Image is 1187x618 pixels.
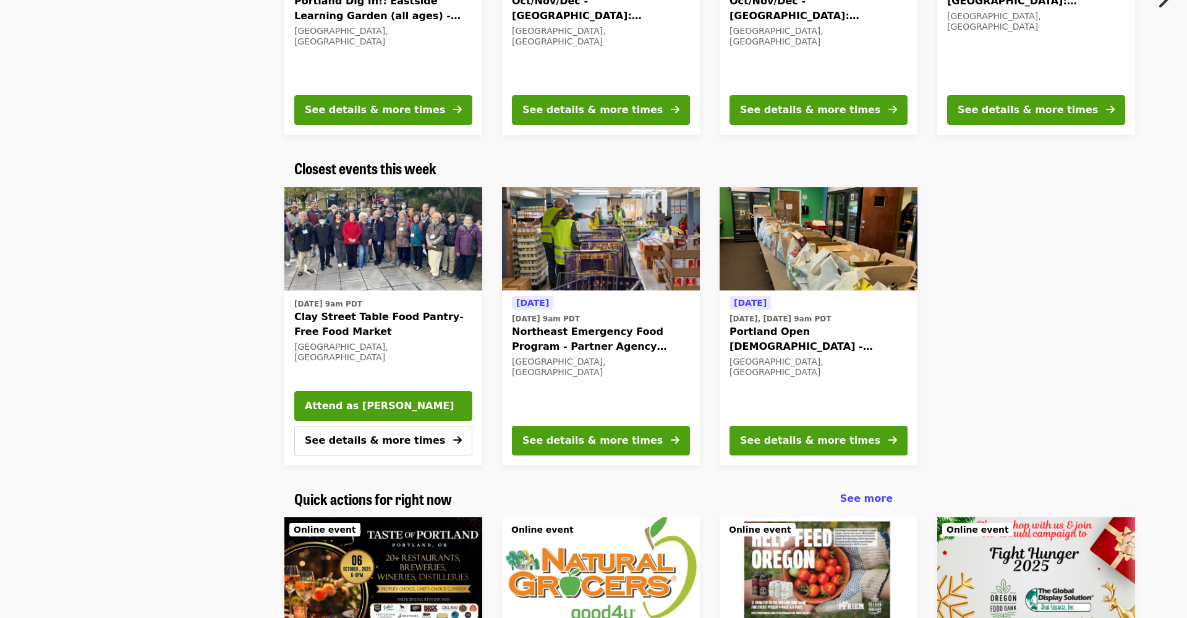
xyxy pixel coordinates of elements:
[294,490,452,508] a: Quick actions for right now
[305,434,445,446] span: See details & more times
[958,103,1098,117] div: See details & more times
[720,187,917,465] a: See details for "Portland Open Bible - Partner Agency Support (16+)"
[294,159,436,177] a: Closest events this week
[730,324,908,354] span: Portland Open [DEMOGRAPHIC_DATA] - Partner Agency Support (16+)
[1106,104,1115,116] i: arrow-right icon
[671,104,679,116] i: arrow-right icon
[294,310,472,339] span: Clay Street Table Food Pantry- Free Food Market
[740,433,880,448] div: See details & more times
[284,490,903,508] div: Quick actions for right now
[284,159,903,177] div: Closest events this week
[294,342,472,363] div: [GEOGRAPHIC_DATA], [GEOGRAPHIC_DATA]
[294,525,356,535] span: Online event
[730,26,908,47] div: [GEOGRAPHIC_DATA], [GEOGRAPHIC_DATA]
[512,324,690,354] span: Northeast Emergency Food Program - Partner Agency Support
[512,26,690,47] div: [GEOGRAPHIC_DATA], [GEOGRAPHIC_DATA]
[294,488,452,509] span: Quick actions for right now
[502,187,700,291] img: Northeast Emergency Food Program - Partner Agency Support organized by Oregon Food Bank
[294,298,362,310] time: [DATE] 9am PDT
[947,95,1125,125] button: See details & more times
[947,11,1125,32] div: [GEOGRAPHIC_DATA], [GEOGRAPHIC_DATA]
[294,426,472,455] button: See details & more times
[730,95,908,125] button: See details & more times
[947,525,1009,535] span: Online event
[453,434,462,446] i: arrow-right icon
[730,426,908,455] button: See details & more times
[734,298,767,308] span: [DATE]
[453,104,462,116] i: arrow-right icon
[730,357,908,378] div: [GEOGRAPHIC_DATA], [GEOGRAPHIC_DATA]
[671,434,679,446] i: arrow-right icon
[740,103,880,117] div: See details & more times
[294,295,472,365] a: See details for "Clay Street Table Food Pantry- Free Food Market"
[720,187,917,291] img: Portland Open Bible - Partner Agency Support (16+) organized by Oregon Food Bank
[305,103,445,117] div: See details & more times
[729,525,791,535] span: Online event
[294,26,472,47] div: [GEOGRAPHIC_DATA], [GEOGRAPHIC_DATA]
[730,313,831,324] time: [DATE], [DATE] 9am PDT
[840,493,893,504] span: See more
[305,399,462,413] span: Attend as [PERSON_NAME]
[294,95,472,125] button: See details & more times
[511,525,574,535] span: Online event
[512,95,690,125] button: See details & more times
[522,103,663,117] div: See details & more times
[512,313,580,324] time: [DATE] 9am PDT
[294,391,472,421] button: Attend as [PERSON_NAME]
[516,298,549,308] span: [DATE]
[284,187,482,291] a: Clay Street Table Food Pantry- Free Food Market
[284,187,482,291] img: Clay Street Table Food Pantry- Free Food Market organized by Oregon Food Bank
[294,157,436,179] span: Closest events this week
[888,434,897,446] i: arrow-right icon
[502,187,700,465] a: See details for "Northeast Emergency Food Program - Partner Agency Support"
[512,426,690,455] button: See details & more times
[840,491,893,506] a: See more
[522,433,663,448] div: See details & more times
[512,357,690,378] div: [GEOGRAPHIC_DATA], [GEOGRAPHIC_DATA]
[888,104,897,116] i: arrow-right icon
